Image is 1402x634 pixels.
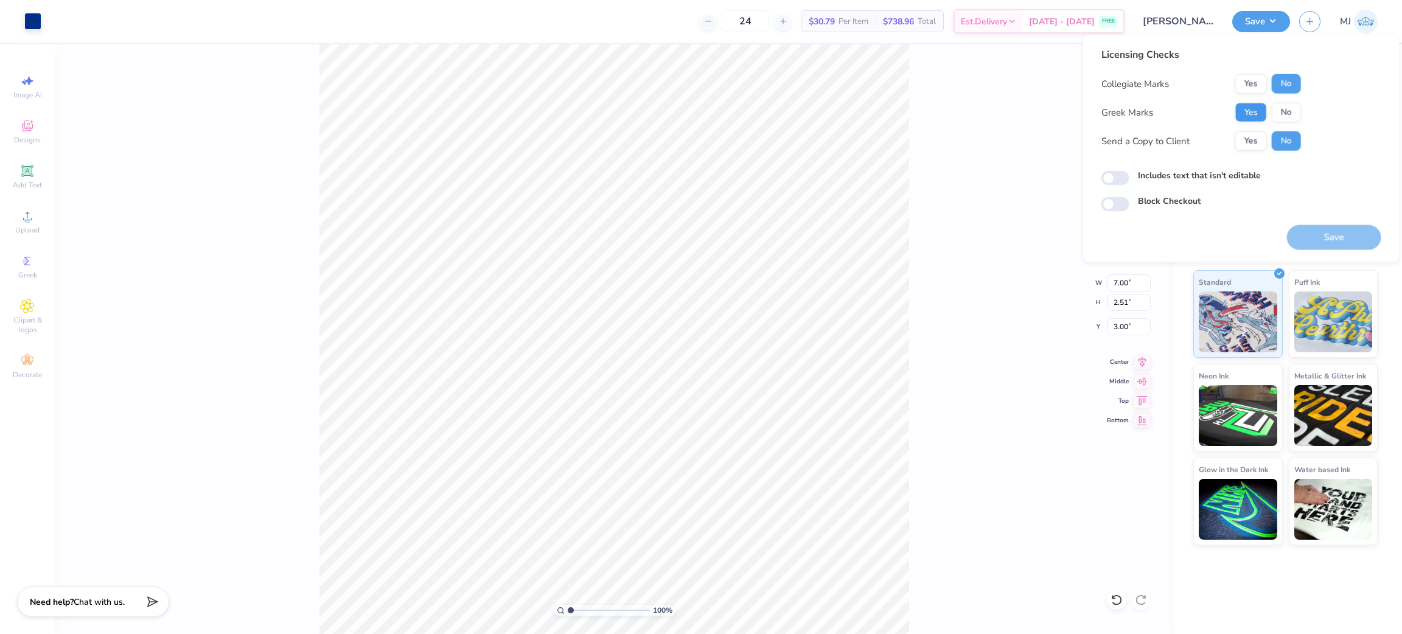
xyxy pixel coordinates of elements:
[1340,10,1378,33] a: MJ
[1107,397,1129,405] span: Top
[1101,77,1169,91] div: Collegiate Marks
[1272,103,1301,122] button: No
[1294,291,1373,352] img: Puff Ink
[1199,369,1229,382] span: Neon Ink
[18,270,37,280] span: Greek
[6,315,49,335] span: Clipart & logos
[1294,479,1373,540] img: Water based Ink
[1235,131,1267,151] button: Yes
[1199,479,1277,540] img: Glow in the Dark Ink
[1294,276,1320,288] span: Puff Ink
[30,596,74,608] strong: Need help?
[653,605,672,616] span: 100 %
[13,90,42,100] span: Image AI
[1138,195,1201,207] label: Block Checkout
[918,15,936,28] span: Total
[1272,74,1301,94] button: No
[1102,17,1115,26] span: FREE
[1272,131,1301,151] button: No
[1134,9,1223,33] input: Untitled Design
[1199,291,1277,352] img: Standard
[1235,103,1267,122] button: Yes
[1199,276,1231,288] span: Standard
[1199,463,1268,476] span: Glow in the Dark Ink
[883,15,914,28] span: $738.96
[1232,11,1290,32] button: Save
[1107,377,1129,386] span: Middle
[1029,15,1095,28] span: [DATE] - [DATE]
[14,135,41,145] span: Designs
[839,15,868,28] span: Per Item
[15,225,40,235] span: Upload
[13,370,42,380] span: Decorate
[1101,134,1190,148] div: Send a Copy to Client
[13,180,42,190] span: Add Text
[1354,10,1378,33] img: Mark Joshua Mullasgo
[1199,385,1277,446] img: Neon Ink
[1107,416,1129,425] span: Bottom
[1340,15,1351,29] span: MJ
[722,10,769,32] input: – –
[1294,385,1373,446] img: Metallic & Glitter Ink
[1101,47,1301,62] div: Licensing Checks
[1107,358,1129,366] span: Center
[1101,105,1153,119] div: Greek Marks
[1294,463,1350,476] span: Water based Ink
[809,15,835,28] span: $30.79
[1138,169,1261,182] label: Includes text that isn't editable
[74,596,125,608] span: Chat with us.
[1235,74,1267,94] button: Yes
[1294,369,1366,382] span: Metallic & Glitter Ink
[961,15,1007,28] span: Est. Delivery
